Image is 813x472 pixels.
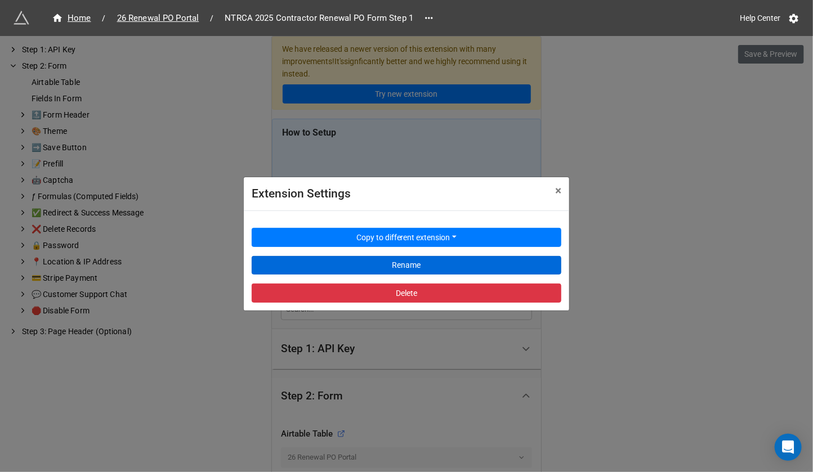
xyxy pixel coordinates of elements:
a: Help Center [732,8,788,28]
span: NTRCA 2025 Contractor Renewal PO Form Step 1 [218,12,420,25]
span: × [555,184,561,197]
div: Home [52,12,91,25]
li: / [102,12,106,24]
button: Rename [252,256,561,275]
button: Copy to different extension [252,228,561,247]
button: Delete [252,284,561,303]
img: miniextensions-icon.73ae0678.png [14,10,29,26]
div: Extension Settings [252,185,530,203]
div: Open Intercom Messenger [775,434,802,461]
span: 26 Renewal PO Portal [110,12,206,25]
li: / [210,12,213,24]
nav: breadcrumb [45,11,420,25]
